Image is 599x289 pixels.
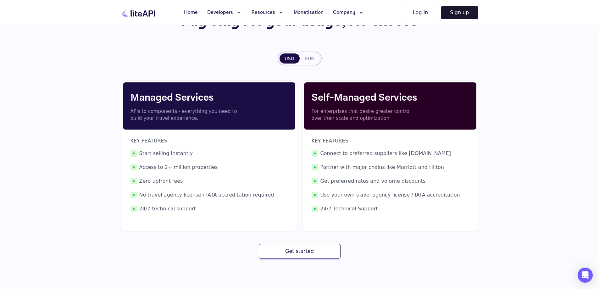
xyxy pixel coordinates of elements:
[207,9,233,16] span: Developers
[130,150,288,157] span: Start selling instantly
[578,268,593,283] div: Open Intercom Messenger
[130,90,288,105] h4: Managed Services
[139,14,460,29] h1: Pay only for your usage, No excess
[290,6,327,19] a: Monetisation
[333,9,355,16] span: Company
[130,137,288,145] p: KEY FEATURES
[312,164,469,171] span: Partner with major chains like Marriott and Hilton
[312,90,469,105] h4: Self-Managed Services
[252,9,275,16] span: Resources
[329,6,368,19] button: Company
[312,137,469,145] p: KEY FEATURES
[130,164,288,171] span: Access to 2+ million properties
[130,108,241,122] p: APIs to components - everything you need to build your travel experience.
[130,191,288,199] span: No travel agency license / IATA accreditation required
[130,205,288,213] span: 24/7 technical support
[404,6,437,19] button: Log in
[130,177,288,185] span: Zero upfront fees
[300,53,320,64] button: EUR
[259,244,341,258] button: Get started
[312,177,469,185] span: Get preferred rates and volume discounts
[184,9,198,16] span: Home
[312,108,422,122] p: For enterprises that desire greater control over their scale and optimization
[294,9,324,16] span: Monetisation
[203,6,246,19] button: Developers
[312,205,469,213] span: 24/7 Technical Support
[248,6,288,19] button: Resources
[280,53,300,64] button: USD
[312,150,469,157] span: Connect to preferred suppliers like [DOMAIN_NAME]
[312,191,469,199] span: Use your own travel agency license / IATA accreditation
[441,6,478,19] button: Sign up
[180,6,202,19] a: Home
